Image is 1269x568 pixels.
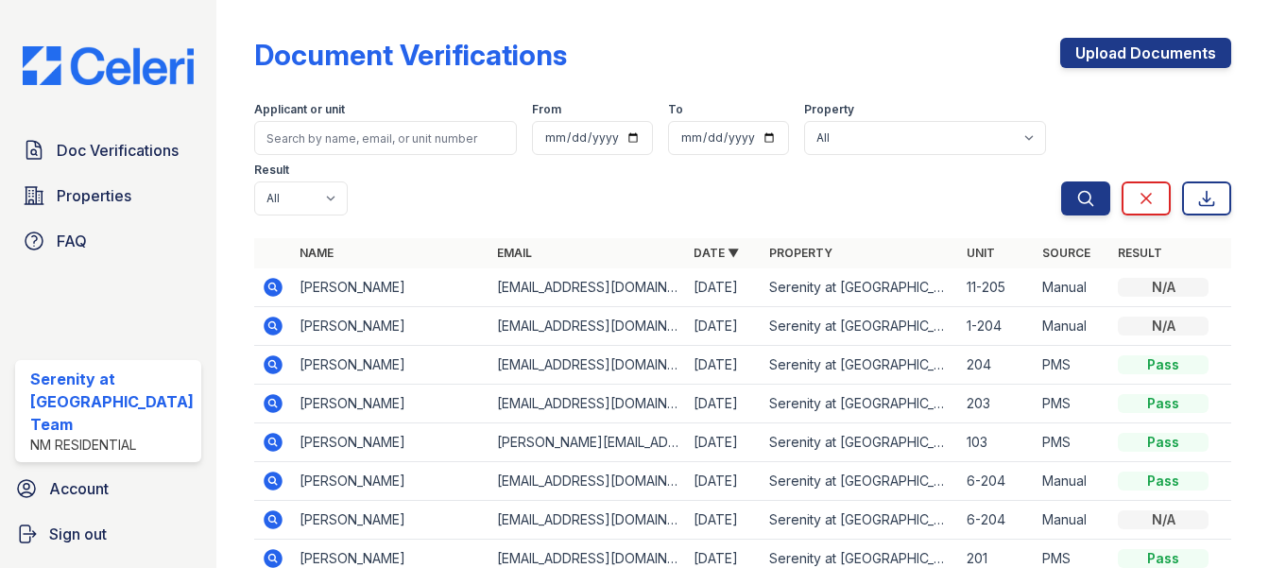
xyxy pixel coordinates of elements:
td: [PERSON_NAME] [292,501,489,540]
td: [PERSON_NAME] [292,307,489,346]
span: Doc Verifications [57,139,179,162]
a: Upload Documents [1060,38,1231,68]
td: Serenity at [GEOGRAPHIC_DATA] [762,462,959,501]
td: 103 [959,423,1035,462]
td: 203 [959,385,1035,423]
td: [EMAIL_ADDRESS][DOMAIN_NAME] [489,385,687,423]
img: CE_Logo_Blue-a8612792a0a2168367f1c8372b55b34899dd931a85d93a1a3d3e32e68fde9ad4.png [8,46,209,85]
td: Manual [1035,268,1110,307]
td: Serenity at [GEOGRAPHIC_DATA] [762,423,959,462]
td: Serenity at [GEOGRAPHIC_DATA] [762,385,959,423]
td: 6-204 [959,501,1035,540]
a: FAQ [15,222,201,260]
td: [EMAIL_ADDRESS][DOMAIN_NAME] [489,346,687,385]
div: NM Residential [30,436,194,455]
td: 204 [959,346,1035,385]
span: Account [49,477,109,500]
td: 11-205 [959,268,1035,307]
label: Applicant or unit [254,102,345,117]
div: N/A [1118,510,1209,529]
td: Serenity at [GEOGRAPHIC_DATA] [762,307,959,346]
td: Serenity at [GEOGRAPHIC_DATA] [762,346,959,385]
div: Pass [1118,472,1209,491]
td: [DATE] [686,501,762,540]
a: Account [8,470,209,508]
td: [DATE] [686,307,762,346]
a: Sign out [8,515,209,553]
td: Manual [1035,501,1110,540]
a: Name [300,246,334,260]
td: [EMAIL_ADDRESS][DOMAIN_NAME] [489,462,687,501]
td: Serenity at [GEOGRAPHIC_DATA] [762,501,959,540]
div: Serenity at [GEOGRAPHIC_DATA] Team [30,368,194,436]
label: Result [254,163,289,178]
span: FAQ [57,230,87,252]
div: N/A [1118,317,1209,336]
a: Email [497,246,532,260]
a: Result [1118,246,1162,260]
label: To [668,102,683,117]
td: [DATE] [686,385,762,423]
td: [EMAIL_ADDRESS][DOMAIN_NAME] [489,501,687,540]
div: Pass [1118,549,1209,568]
td: Serenity at [GEOGRAPHIC_DATA] [762,268,959,307]
td: [DATE] [686,268,762,307]
td: 1-204 [959,307,1035,346]
td: [PERSON_NAME] [292,462,489,501]
a: Unit [967,246,995,260]
td: PMS [1035,346,1110,385]
td: [PERSON_NAME][EMAIL_ADDRESS][PERSON_NAME][DOMAIN_NAME] [489,423,687,462]
a: Property [769,246,832,260]
td: [DATE] [686,462,762,501]
td: [DATE] [686,346,762,385]
td: Manual [1035,462,1110,501]
td: [PERSON_NAME] [292,385,489,423]
td: PMS [1035,423,1110,462]
td: [PERSON_NAME] [292,346,489,385]
div: N/A [1118,278,1209,297]
div: Pass [1118,394,1209,413]
td: 6-204 [959,462,1035,501]
div: Pass [1118,433,1209,452]
td: [PERSON_NAME] [292,423,489,462]
a: Properties [15,177,201,215]
td: Manual [1035,307,1110,346]
label: From [532,102,561,117]
td: [EMAIL_ADDRESS][DOMAIN_NAME] [489,307,687,346]
td: [EMAIL_ADDRESS][DOMAIN_NAME] [489,268,687,307]
a: Source [1042,246,1090,260]
label: Property [804,102,854,117]
td: [DATE] [686,423,762,462]
span: Sign out [49,523,107,545]
td: [PERSON_NAME] [292,268,489,307]
input: Search by name, email, or unit number [254,121,517,155]
span: Properties [57,184,131,207]
td: PMS [1035,385,1110,423]
a: Date ▼ [694,246,739,260]
div: Pass [1118,355,1209,374]
div: Document Verifications [254,38,567,72]
a: Doc Verifications [15,131,201,169]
